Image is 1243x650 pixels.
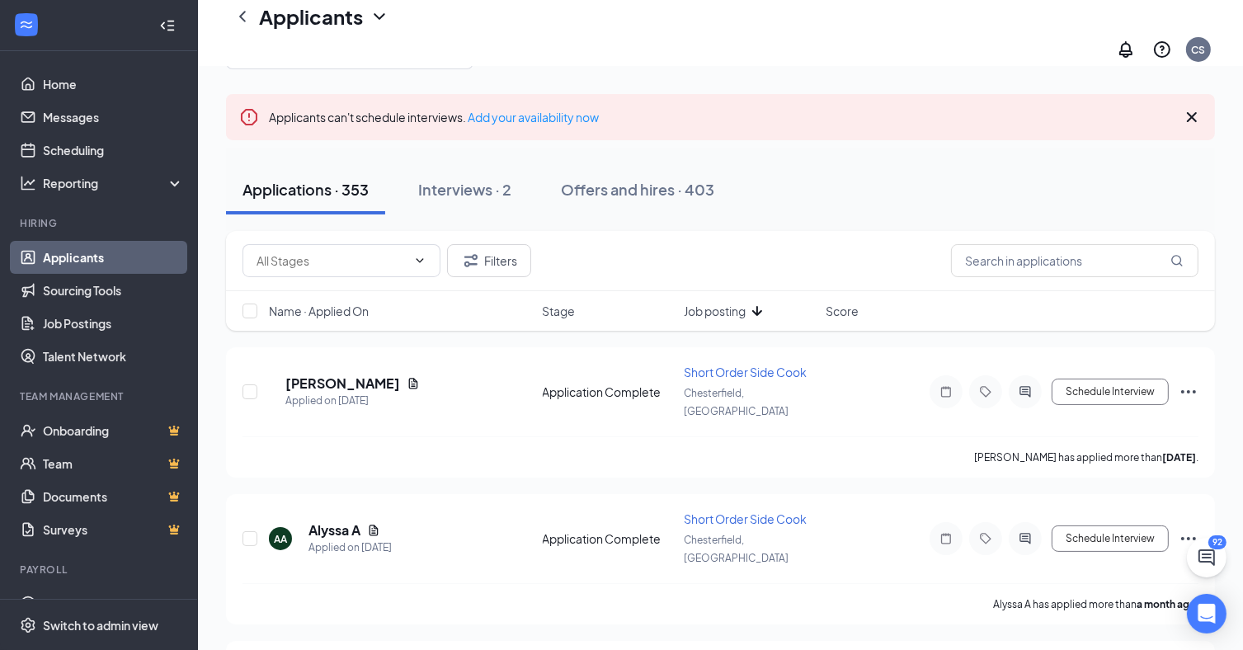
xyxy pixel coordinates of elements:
svg: ArrowDown [747,301,767,321]
svg: Tag [976,532,996,545]
svg: ChevronDown [370,7,389,26]
div: 92 [1208,535,1227,549]
svg: Document [407,377,420,390]
a: SurveysCrown [43,513,184,546]
svg: ActiveChat [1015,385,1035,398]
p: Alyssa A has applied more than . [993,597,1198,611]
p: [PERSON_NAME] has applied more than . [974,450,1198,464]
div: Applications · 353 [242,179,369,200]
svg: ActiveChat [1015,532,1035,545]
button: Filter Filters [447,244,531,277]
svg: Cross [1182,107,1202,127]
a: DocumentsCrown [43,480,184,513]
div: Application Complete [543,530,675,547]
a: Messages [43,101,184,134]
a: PayrollCrown [43,587,184,620]
svg: Note [936,532,956,545]
svg: Filter [461,251,481,271]
button: ChatActive [1187,538,1227,577]
div: Switch to admin view [43,617,158,634]
a: Applicants [43,241,184,274]
div: CS [1192,43,1206,57]
div: Reporting [43,175,185,191]
svg: Error [239,107,259,127]
span: Applicants can't schedule interviews. [269,110,599,125]
span: Name · Applied On [269,303,369,319]
div: Open Intercom Messenger [1187,594,1227,634]
div: Applied on [DATE] [308,539,392,556]
h5: [PERSON_NAME] [285,374,400,393]
svg: Tag [976,385,996,398]
svg: Settings [20,617,36,634]
a: TeamCrown [43,447,184,480]
svg: QuestionInfo [1152,40,1172,59]
button: Schedule Interview [1052,379,1169,405]
span: Job posting [684,303,746,319]
b: [DATE] [1162,451,1196,464]
div: Team Management [20,389,181,403]
a: Add your availability now [468,110,599,125]
a: Job Postings [43,307,184,340]
svg: Collapse [159,17,176,34]
div: Hiring [20,216,181,230]
div: Applied on [DATE] [285,393,420,409]
span: Chesterfield, [GEOGRAPHIC_DATA] [684,387,789,417]
svg: ChevronLeft [233,7,252,26]
a: OnboardingCrown [43,414,184,447]
a: Home [43,68,184,101]
span: Chesterfield, [GEOGRAPHIC_DATA] [684,534,789,564]
a: Talent Network [43,340,184,373]
svg: Document [367,524,380,537]
a: Sourcing Tools [43,274,184,307]
h1: Applicants [259,2,363,31]
span: Short Order Side Cook [684,511,807,526]
span: Score [826,303,859,319]
div: Interviews · 2 [418,179,511,200]
div: AA [274,532,287,546]
svg: Analysis [20,175,36,191]
svg: Notifications [1116,40,1136,59]
button: Schedule Interview [1052,525,1169,552]
input: All Stages [257,252,407,270]
svg: MagnifyingGlass [1170,254,1184,267]
input: Search in applications [951,244,1198,277]
svg: WorkstreamLogo [18,16,35,33]
svg: ChevronDown [413,254,426,267]
svg: ChatActive [1197,548,1217,568]
span: Short Order Side Cook [684,365,807,379]
h5: Alyssa A [308,521,360,539]
b: a month ago [1137,598,1196,610]
svg: Ellipses [1179,382,1198,402]
span: Stage [543,303,576,319]
a: Scheduling [43,134,184,167]
svg: Note [936,385,956,398]
svg: Ellipses [1179,529,1198,549]
div: Payroll [20,563,181,577]
div: Offers and hires · 403 [561,179,714,200]
div: Application Complete [543,384,675,400]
